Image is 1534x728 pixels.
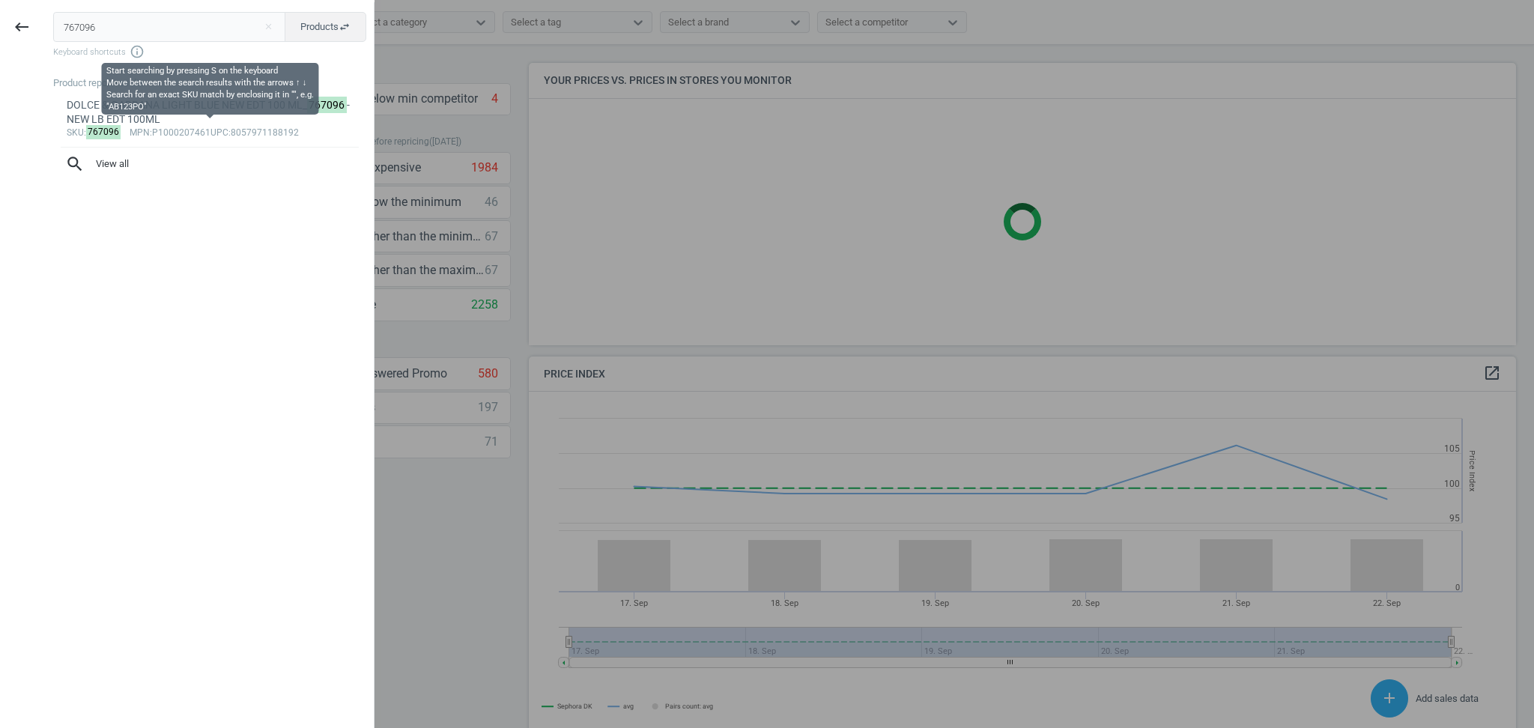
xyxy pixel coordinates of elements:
[339,21,351,33] i: swap_horiz
[53,44,366,59] span: Keyboard shortcuts
[67,127,354,139] div: : :P1000207461 :8057971188192
[285,12,366,42] button: Productsswap_horiz
[257,20,279,34] button: Close
[53,12,286,42] input: Enter the SKU or product name
[307,97,348,113] mark: 767096
[106,65,314,112] div: Start searching by pressing S on the keyboard Move between the search results with the arrows ↑ ↓...
[300,20,351,34] span: Products
[130,44,145,59] i: info_outline
[210,127,228,138] span: upc
[130,127,150,138] span: mpn
[67,127,84,138] span: sku
[86,125,121,139] mark: 767096
[65,154,354,174] span: View all
[67,98,354,127] div: DOLCE & GABBANA LIGHT BLUE NEW EDT 100 ML_ -NEW LB EDT 100ML
[13,18,31,36] i: keyboard_backspace
[4,10,39,45] button: keyboard_backspace
[53,76,374,90] div: Product report results
[65,154,85,174] i: search
[53,148,366,181] button: searchView all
